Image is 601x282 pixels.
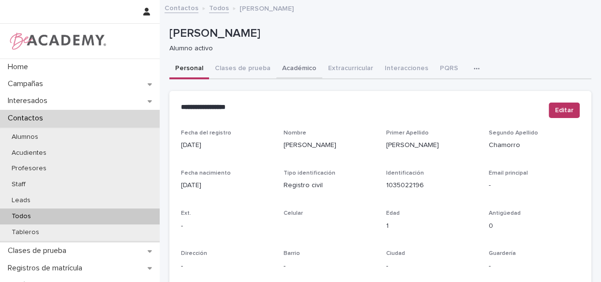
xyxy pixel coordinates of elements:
[169,45,584,53] p: Alumno activo
[181,170,231,176] span: Fecha nacimiento
[181,180,272,191] p: [DATE]
[4,164,54,173] p: Profesores
[386,130,429,136] span: Primer Apellido
[169,59,209,79] button: Personal
[181,251,207,256] span: Dirección
[489,221,580,231] p: 0
[284,261,375,271] p: -
[4,246,74,255] p: Clases de prueba
[284,170,335,176] span: Tipo identificación
[209,2,229,13] a: Todos
[489,261,580,271] p: -
[181,221,272,231] p: -
[386,221,477,231] p: 1
[4,149,54,157] p: Acudientes
[489,140,580,150] p: Chamorro
[4,79,51,89] p: Campañas
[4,114,51,123] p: Contactos
[489,170,528,176] span: Email principal
[169,27,587,41] p: [PERSON_NAME]
[181,130,231,136] span: Fecha del registro
[4,180,33,189] p: Staff
[489,130,538,136] span: Segundo Apellido
[489,180,580,191] p: -
[8,31,107,51] img: WPrjXfSUmiLcdUfaYY4Q
[386,261,477,271] p: -
[386,180,477,191] p: 1035022196
[4,264,90,273] p: Registros de matrícula
[284,180,375,191] p: Registro civil
[4,96,55,105] p: Interesados
[489,210,521,216] span: Antigüedad
[284,210,303,216] span: Celular
[240,2,294,13] p: [PERSON_NAME]
[284,130,306,136] span: Nombre
[4,212,39,221] p: Todos
[434,59,464,79] button: PQRS
[386,251,405,256] span: Ciudad
[181,261,272,271] p: -
[4,196,38,205] p: Leads
[555,105,573,115] span: Editar
[4,133,46,141] p: Alumnos
[379,59,434,79] button: Interacciones
[549,103,580,118] button: Editar
[165,2,198,13] a: Contactos
[284,251,300,256] span: Barrio
[489,251,516,256] span: Guardería
[386,140,477,150] p: [PERSON_NAME]
[4,62,36,72] p: Home
[386,210,400,216] span: Edad
[322,59,379,79] button: Extracurricular
[4,228,47,237] p: Tableros
[386,170,424,176] span: Identificación
[284,140,375,150] p: [PERSON_NAME]
[181,140,272,150] p: [DATE]
[181,210,191,216] span: Ext.
[209,59,276,79] button: Clases de prueba
[276,59,322,79] button: Académico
